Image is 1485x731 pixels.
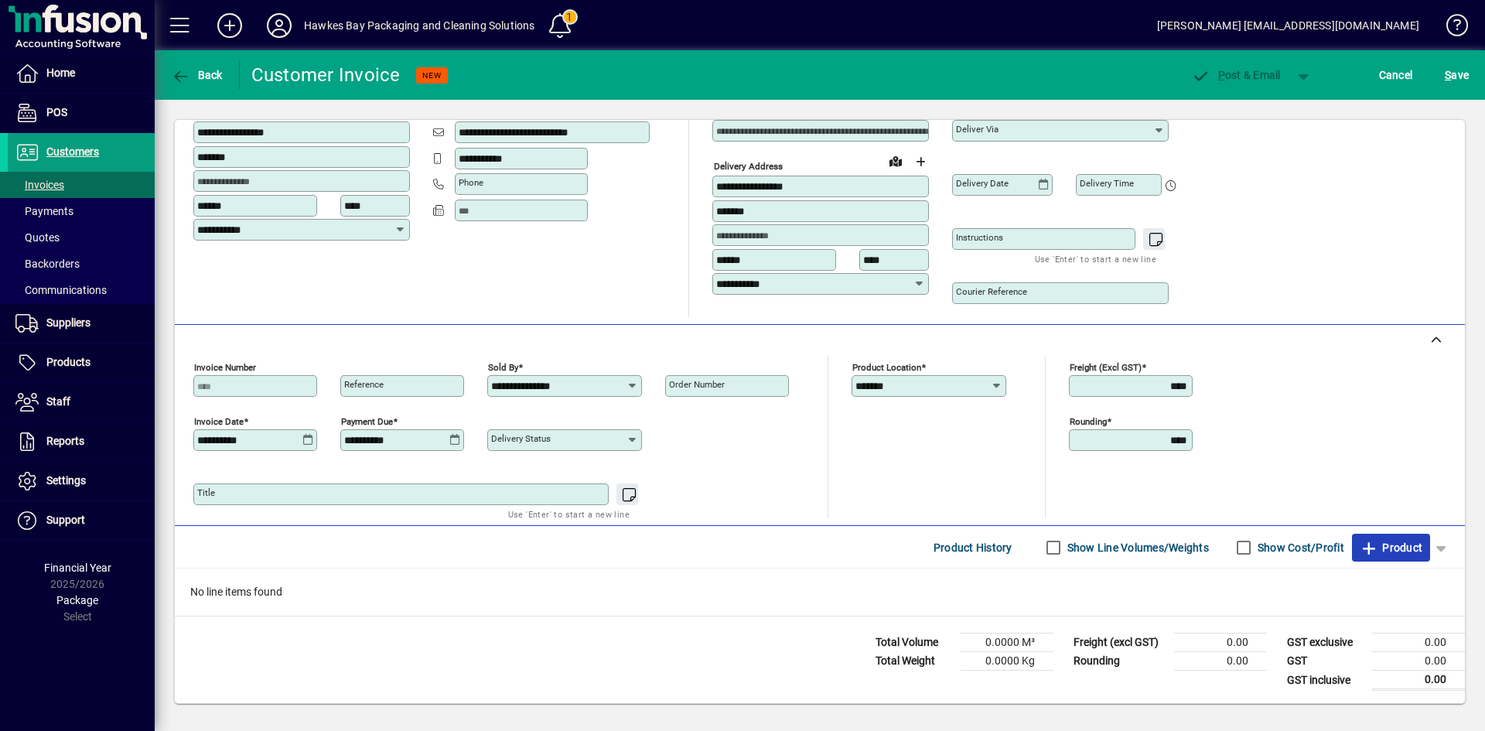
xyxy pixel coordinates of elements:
[1372,634,1465,652] td: 0.00
[488,362,518,373] mat-label: Sold by
[1279,634,1372,652] td: GST exclusive
[1441,61,1473,89] button: Save
[341,416,393,427] mat-label: Payment due
[8,462,155,500] a: Settings
[46,106,67,118] span: POS
[8,277,155,303] a: Communications
[908,149,933,174] button: Choose address
[1183,61,1289,89] button: Post & Email
[1279,652,1372,671] td: GST
[15,205,73,217] span: Payments
[956,124,999,135] mat-label: Deliver via
[491,433,551,444] mat-label: Delivery status
[194,362,256,373] mat-label: Invoice number
[8,172,155,198] a: Invoices
[46,395,70,408] span: Staff
[1035,250,1156,268] mat-hint: Use 'Enter' to start a new line
[46,474,86,487] span: Settings
[1379,63,1413,87] span: Cancel
[956,232,1003,243] mat-label: Instructions
[508,505,630,523] mat-hint: Use 'Enter' to start a new line
[1174,652,1267,671] td: 0.00
[8,54,155,93] a: Home
[1435,3,1466,53] a: Knowledge Base
[8,501,155,540] a: Support
[197,487,215,498] mat-label: Title
[961,634,1053,652] td: 0.0000 M³
[8,94,155,132] a: POS
[961,652,1053,671] td: 0.0000 Kg
[344,379,384,390] mat-label: Reference
[1218,69,1225,81] span: P
[8,383,155,422] a: Staff
[8,422,155,461] a: Reports
[155,61,240,89] app-page-header-button: Back
[171,69,223,81] span: Back
[1174,634,1267,652] td: 0.00
[883,149,908,173] a: View on map
[956,286,1027,297] mat-label: Courier Reference
[15,284,107,296] span: Communications
[422,70,442,80] span: NEW
[956,178,1009,189] mat-label: Delivery date
[56,594,98,606] span: Package
[251,63,401,87] div: Customer Invoice
[852,362,921,373] mat-label: Product location
[304,13,535,38] div: Hawkes Bay Packaging and Cleaning Solutions
[1372,652,1465,671] td: 0.00
[15,179,64,191] span: Invoices
[1070,362,1142,373] mat-label: Freight (excl GST)
[8,198,155,224] a: Payments
[1191,69,1281,81] span: ost & Email
[389,95,414,120] button: Copy to Delivery address
[8,343,155,382] a: Products
[44,562,111,574] span: Financial Year
[8,224,155,251] a: Quotes
[1070,416,1107,427] mat-label: Rounding
[194,416,244,427] mat-label: Invoice date
[1445,63,1469,87] span: ave
[46,316,90,329] span: Suppliers
[205,12,254,39] button: Add
[868,652,961,671] td: Total Weight
[46,435,84,447] span: Reports
[254,12,304,39] button: Profile
[8,304,155,343] a: Suppliers
[927,534,1019,562] button: Product History
[1064,540,1209,555] label: Show Line Volumes/Weights
[1445,69,1451,81] span: S
[46,145,99,158] span: Customers
[175,569,1465,616] div: No line items found
[934,535,1012,560] span: Product History
[15,258,80,270] span: Backorders
[1372,671,1465,690] td: 0.00
[1375,61,1417,89] button: Cancel
[669,379,725,390] mat-label: Order number
[15,231,60,244] span: Quotes
[1352,534,1430,562] button: Product
[46,356,90,368] span: Products
[1066,634,1174,652] td: Freight (excl GST)
[1080,178,1134,189] mat-label: Delivery time
[46,67,75,79] span: Home
[8,251,155,277] a: Backorders
[1255,540,1344,555] label: Show Cost/Profit
[868,634,961,652] td: Total Volume
[1066,652,1174,671] td: Rounding
[1360,535,1422,560] span: Product
[459,177,483,188] mat-label: Phone
[46,514,85,526] span: Support
[1157,13,1419,38] div: [PERSON_NAME] [EMAIL_ADDRESS][DOMAIN_NAME]
[167,61,227,89] button: Back
[1279,671,1372,690] td: GST inclusive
